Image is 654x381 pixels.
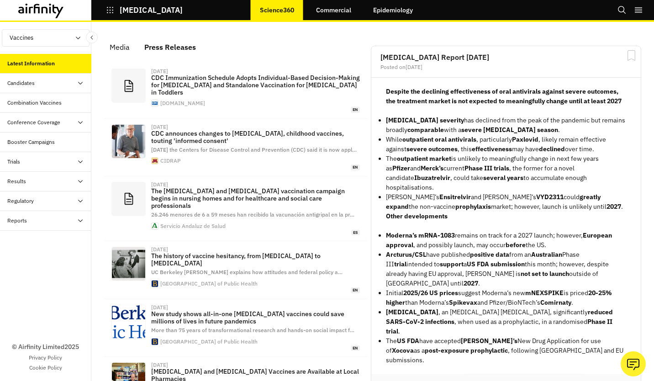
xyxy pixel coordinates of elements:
[386,336,626,365] p: The have accepted New Drug Application for use of as a , following [GEOGRAPHIC_DATA] and EU submi...
[104,299,367,357] a: [DATE]New study shows all-in-one [MEDICAL_DATA] vaccines could save millions of lives in future p...
[152,280,158,287] img: cropped-cropped-bph-favicon.png
[351,345,360,351] span: en
[521,270,569,278] strong: not set to launch
[160,158,181,164] div: CIDRAP
[152,339,158,345] img: cropped-cropped-bph-favicon.png
[531,250,562,259] strong: Australian
[464,279,478,287] strong: 2027
[386,288,626,307] p: Initial suggest Moderna’s new is priced than Moderna’s and Pfizer/BioNTech’s .
[160,339,258,344] div: [GEOGRAPHIC_DATA] of Public Health
[7,118,60,127] div: Conference Coverage
[110,40,130,54] div: Media
[483,174,523,182] strong: several years
[86,32,98,43] button: Close Sidebar
[386,250,626,288] p: have published from an Phase III intended to a this month; however, despite already having EU app...
[351,164,360,170] span: en
[2,29,90,47] button: Vaccines
[29,364,62,372] a: Cookie Policy
[394,260,406,268] strong: trial
[151,252,360,267] p: The history of vaccine hesitancy, from [MEDICAL_DATA] to [MEDICAL_DATA]
[151,146,357,153] span: [DATE] the Centers for Disease Control and Prevention (CDC) said it is now appl …
[112,125,145,158] img: iStock-2190554549.jpg
[7,59,55,68] div: Latest Information
[7,158,20,166] div: Trials
[386,307,626,336] p: , an [MEDICAL_DATA] [MEDICAL_DATA], significantly , when used as a prophylactic, in a randomised .
[151,74,360,96] p: CDC Immunization Schedule Adopts Individual-Based Decision-Making for [MEDICAL_DATA] and Standalo...
[151,69,168,74] div: [DATE]
[160,101,205,106] div: [DOMAIN_NAME]
[7,138,55,146] div: Booster Campaigns
[386,87,622,105] strong: Despite the declining effectiveness of oral antivirals against severe outcomes, the treatment mar...
[449,298,477,307] strong: Spikevax
[380,53,632,61] h2: [MEDICAL_DATA] Report [DATE]
[7,217,27,225] div: Reports
[104,241,367,299] a: [DATE]The history of vaccine hesitancy, from [MEDICAL_DATA] to [MEDICAL_DATA]UC Berkeley [PERSON_...
[536,193,564,201] strong: VYD2311
[151,305,168,310] div: [DATE]
[104,119,367,176] a: [DATE]CDC announces changes to [MEDICAL_DATA], childhood vaccines, touting 'informed consent'[DAT...
[152,100,158,106] img: favicon.ico
[386,116,626,135] p: has declined from the peak of the pandemic but remains broadly with a .
[386,231,455,239] strong: Moderna’s mRNA-1083
[403,289,458,297] strong: 2025/26 US prices
[151,130,360,144] p: CDC announces changes to [MEDICAL_DATA], childhood vaccines, touting 'informed consent'
[621,351,646,376] button: Ask our analysts
[160,223,226,229] div: Servicio Andaluz de Salud
[144,40,196,54] div: Press Releases
[392,346,414,355] strong: Xocova
[397,154,451,163] strong: outpatient market
[472,145,512,153] strong: effectiveness
[151,187,360,209] p: The [MEDICAL_DATA] and [MEDICAL_DATA] vaccination campaign begins in nursing homes and for health...
[464,164,509,172] strong: Phase III trials
[151,182,168,187] div: [DATE]
[386,192,626,212] p: [PERSON_NAME]’s and [PERSON_NAME]’s could the non-vaccine market; however, launch is unlikely unt...
[461,126,558,134] strong: severe [MEDICAL_DATA] season
[12,342,79,352] p: © Airfinity Limited 2025
[425,346,508,355] strong: post-exposure prophylactic
[392,164,410,172] strong: Pfizer
[414,174,450,182] strong: Ibuzatrelvir
[439,193,471,201] strong: Ensitrelvir
[151,124,168,130] div: [DATE]
[470,250,509,259] strong: positive data
[386,250,426,259] strong: Arcturus/CSL
[7,79,35,87] div: Candidates
[406,145,427,153] strong: severe
[7,197,34,205] div: Regulatory
[386,308,438,316] strong: [MEDICAL_DATA]
[617,2,627,18] button: Search
[607,202,621,211] strong: 2027
[160,281,258,286] div: [GEOGRAPHIC_DATA] of Public Health
[386,212,448,220] strong: Other developments
[402,135,476,143] strong: outpatient oral antivirals
[112,305,145,339] img: rebrand-logo-bph.png
[29,354,62,362] a: Privacy Policy
[151,269,343,275] span: UC Berkeley [PERSON_NAME] explains how attitudes and federal policy a …
[386,135,626,154] p: While , particularly , likely remain effective against , this may have over time.
[455,202,491,211] strong: prophylaxis
[467,260,525,268] strong: US FDA submission
[151,247,168,252] div: [DATE]
[260,6,294,14] p: Science360
[626,50,637,61] svg: Bookmark Report
[151,211,354,218] span: 26.246 menores de 6 a 59 meses han recibido la vacunación antigripal en la pr …
[506,241,526,249] strong: before
[104,63,367,119] a: [DATE]CDC Immunization Schedule Adopts Individual-Based Decision-Making for [MEDICAL_DATA] and St...
[151,327,354,333] span: More than 75 years of transformational research and hands-on social impact f …
[525,289,564,297] strong: mNEXSPIKE
[112,247,145,280] img: Nurse_in_front_of_refrigerator_immunizing_seated_woman_1960s_16635882781-2048x1622-1.jpg
[421,164,443,172] strong: Merck’s
[152,223,158,229] img: MARCA_PORTAL_SAS_ULTIMA_nueva.png
[428,145,458,153] strong: outcomes
[440,260,464,268] strong: support
[540,298,571,307] strong: Comirnaty
[380,64,632,70] div: Posted on [DATE]
[351,107,360,113] span: en
[120,6,183,14] p: [MEDICAL_DATA]
[351,230,360,236] span: es
[407,126,444,134] strong: comparable
[397,337,419,345] strong: US FDA
[512,135,538,143] strong: Paxlovid
[386,231,626,250] p: remains on track for a 2027 launch; however, , and possibly launch, may occur the US.
[539,145,565,153] strong: declined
